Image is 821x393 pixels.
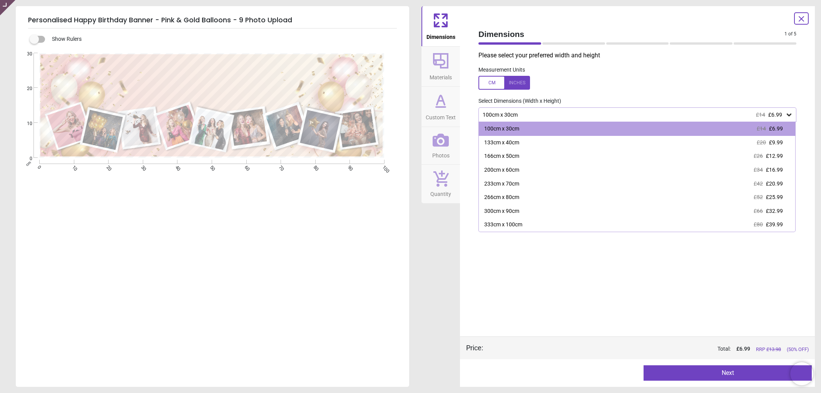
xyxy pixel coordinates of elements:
[484,139,519,147] div: 133cm x 40cm
[421,165,460,203] button: Quantity
[484,166,519,174] div: 200cm x 60cm
[756,112,765,118] span: £14
[757,139,766,145] span: £20
[769,125,783,132] span: £6.99
[421,87,460,127] button: Custom Text
[495,345,809,353] div: Total:
[768,112,782,118] span: £6.99
[766,221,783,227] span: £39.99
[644,365,812,381] button: Next
[766,194,783,200] span: £25.99
[472,97,561,105] label: Select Dimensions (Width x Height)
[769,139,783,145] span: £9.99
[754,153,763,159] span: £26
[478,66,525,74] label: Measurement Units
[430,70,452,82] span: Materials
[784,31,796,37] span: 1 of 5
[482,112,785,118] div: 100cm x 30cm
[754,167,763,173] span: £34
[739,346,750,352] span: 6.99
[484,221,522,229] div: 333cm x 100cm
[421,127,460,165] button: Photos
[432,148,450,160] span: Photos
[28,12,397,28] h5: Personalised Happy Birthday Banner - Pink & Gold Balloons - 9 Photo Upload
[757,125,766,132] span: £14
[766,181,783,187] span: £20.99
[478,28,784,40] span: Dimensions
[756,346,781,353] span: RRP
[484,180,519,188] div: 233cm x 70cm
[478,51,803,60] p: Please select your preferred width and height
[426,110,456,122] span: Custom Text
[466,343,483,353] div: Price :
[430,187,451,198] span: Quantity
[766,346,781,352] span: £ 13.98
[736,345,750,353] span: £
[484,125,519,133] div: 100cm x 30cm
[426,30,455,41] span: Dimensions
[754,221,763,227] span: £80
[421,6,460,46] button: Dimensions
[790,362,813,385] iframe: Brevo live chat
[34,35,409,44] div: Show Rulers
[787,346,809,353] span: (50% OFF)
[421,47,460,87] button: Materials
[754,194,763,200] span: £52
[766,153,783,159] span: £12.99
[754,208,763,214] span: £66
[484,207,519,215] div: 300cm x 90cm
[484,194,519,201] div: 266cm x 80cm
[766,208,783,214] span: £32.99
[766,167,783,173] span: £16.99
[484,152,519,160] div: 166cm x 50cm
[754,181,763,187] span: £42
[18,51,32,57] span: 30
